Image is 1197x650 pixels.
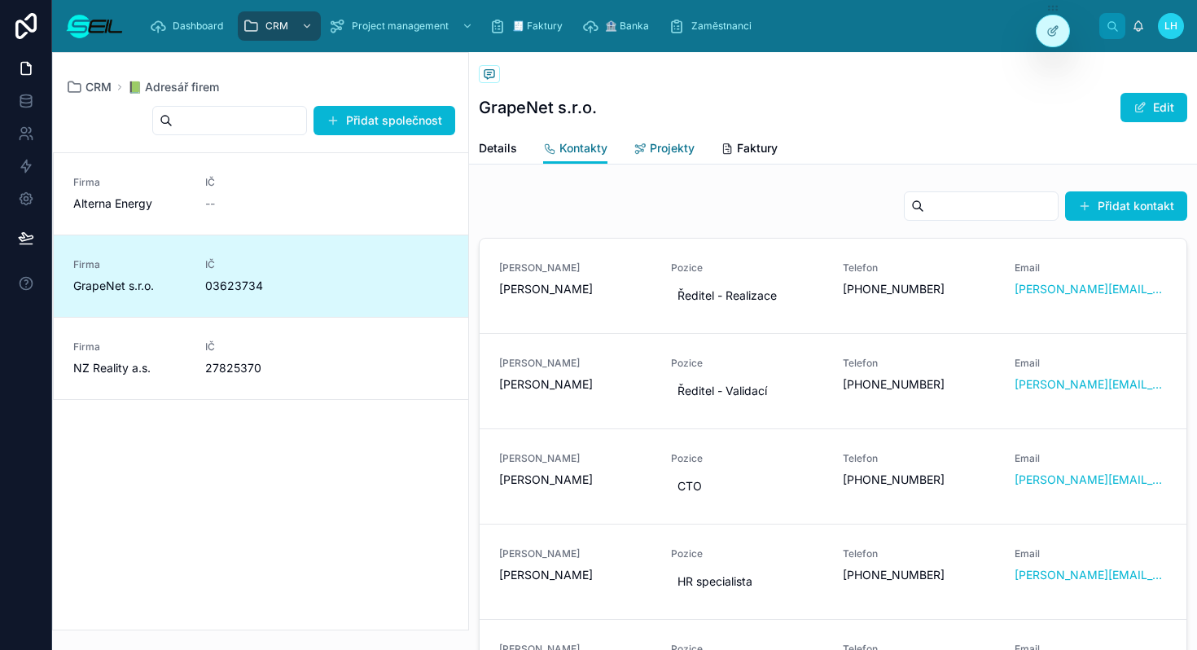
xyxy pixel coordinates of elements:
span: IČ [205,258,318,271]
button: Edit [1120,93,1187,122]
a: Project management [324,11,481,41]
span: [PERSON_NAME] [499,452,651,465]
a: FirmaAlterna EnergyIČ-- [54,153,468,235]
span: [PHONE_NUMBER] [843,376,995,393]
img: App logo [65,13,124,39]
span: [PHONE_NUMBER] [843,567,995,583]
a: [PERSON_NAME][EMAIL_ADDRESS][DOMAIN_NAME] [1015,472,1167,488]
span: Firma [73,176,186,189]
span: Telefon [843,261,995,274]
a: [PERSON_NAME][PERSON_NAME]PoziceŘeditel - RealizaceTelefon[PHONE_NUMBER]Email[PERSON_NAME][EMAIL_... [480,239,1186,333]
span: Faktury [737,140,778,156]
span: [PERSON_NAME] [499,281,651,297]
span: Telefon [843,452,995,465]
span: IČ [205,176,318,189]
span: Email [1015,357,1167,370]
span: HR specialista [677,573,817,590]
span: Pozice [671,452,823,465]
a: CRM [238,11,321,41]
span: [PERSON_NAME] [499,357,651,370]
span: CTO [677,478,817,494]
a: Kontakty [543,134,607,165]
a: 🏦 Banka [577,11,660,41]
span: [PHONE_NUMBER] [843,472,995,488]
span: Alterna Energy [73,195,186,212]
a: [PERSON_NAME][EMAIL_ADDRESS][DOMAIN_NAME] [1015,376,1167,393]
a: Projekty [634,134,695,166]
span: Email [1015,547,1167,560]
span: [PERSON_NAME] [499,547,651,560]
span: Telefon [843,357,995,370]
span: Email [1015,261,1167,274]
span: Project management [352,20,449,33]
a: 📗 Adresář firem [128,79,219,95]
a: Details [479,134,517,166]
a: FirmaNZ Reality a.s.IČ27825370 [54,317,468,399]
span: [PERSON_NAME] [499,261,651,274]
span: -- [205,195,215,212]
a: Faktury [721,134,778,166]
a: FirmaGrapeNet s.r.o.IČ03623734 [54,235,468,317]
span: Kontakty [559,140,607,156]
button: Přidat kontakt [1065,191,1187,221]
span: Pozice [671,357,823,370]
span: [PERSON_NAME] [499,567,651,583]
span: Projekty [650,140,695,156]
span: Dashboard [173,20,223,33]
span: Telefon [843,547,995,560]
span: Ředitel - Validací [677,383,817,399]
span: [PERSON_NAME] [499,472,651,488]
span: 03623734 [205,278,318,294]
span: NZ Reality a.s. [73,360,186,376]
span: [PHONE_NUMBER] [843,281,995,297]
span: GrapeNet s.r.o. [73,278,186,294]
a: [PERSON_NAME][EMAIL_ADDRESS][DOMAIN_NAME] [1015,567,1167,583]
span: Ředitel - Realizace [677,288,817,304]
a: [PERSON_NAME][PERSON_NAME]PoziceHR specialistaTelefon[PHONE_NUMBER]Email[PERSON_NAME][EMAIL_ADDRE... [480,524,1186,619]
span: LH [1164,20,1177,33]
a: CRM [66,79,112,95]
span: IČ [205,340,318,354]
span: Firma [73,258,186,271]
span: CRM [265,20,288,33]
h1: GrapeNet s.r.o. [479,96,597,119]
a: 🧾 Faktury [484,11,574,41]
span: Zaměstnanci [691,20,752,33]
span: 27825370 [205,360,318,376]
span: Pozice [671,547,823,560]
span: CRM [85,79,112,95]
a: [PERSON_NAME][PERSON_NAME]PoziceCTOTelefon[PHONE_NUMBER]Email[PERSON_NAME][EMAIL_ADDRESS][DOMAIN_... [480,428,1186,524]
a: Zaměstnanci [664,11,763,41]
a: [PERSON_NAME][PERSON_NAME]PoziceŘeditel - ValidacíTelefon[PHONE_NUMBER]Email[PERSON_NAME][EMAIL_A... [480,333,1186,428]
a: [PERSON_NAME][EMAIL_ADDRESS][PERSON_NAME][DOMAIN_NAME] [1015,281,1167,297]
button: Přidat společnost [313,106,455,135]
span: Pozice [671,261,823,274]
div: scrollable content [137,8,1099,44]
span: 🏦 Banka [605,20,649,33]
span: [PERSON_NAME] [499,376,651,393]
a: Dashboard [145,11,235,41]
span: Email [1015,452,1167,465]
span: 🧾 Faktury [512,20,563,33]
span: Firma [73,340,186,354]
span: Details [479,140,517,156]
